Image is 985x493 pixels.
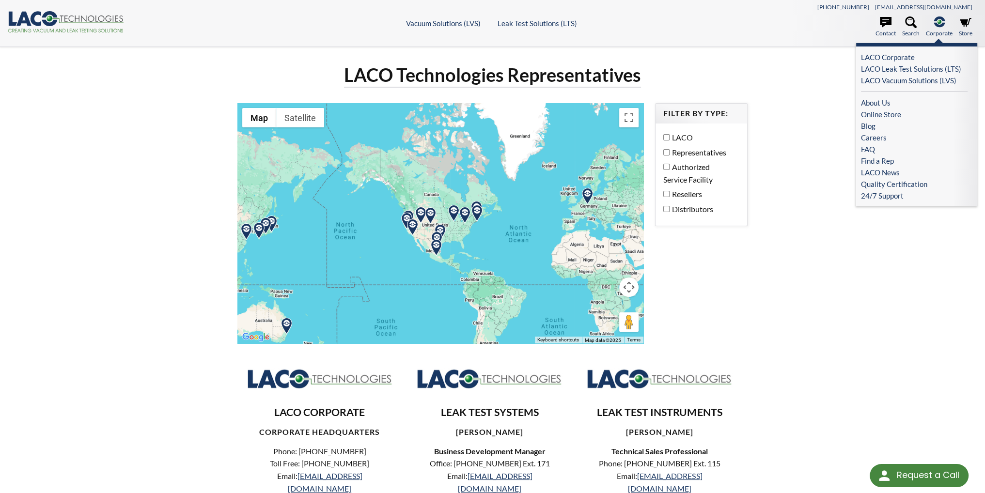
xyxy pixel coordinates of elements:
strong: [PERSON_NAME] [456,427,523,436]
span: Map data ©2025 [585,338,621,343]
button: Drag Pegman onto the map to open Street View [619,312,639,332]
h3: LACO CORPORATE [245,406,394,419]
input: LACO [663,134,670,140]
a: Find a Rep [861,155,968,167]
a: About Us [861,97,968,108]
img: Logo_LACO-TECH_hi-res.jpg [247,369,392,389]
strong: CORPORATE HEADQUARTERS [259,427,380,436]
a: Careers [861,132,968,143]
input: Representatives [663,149,670,155]
button: Show satellite imagery [276,108,324,127]
button: Show street map [242,108,276,127]
a: Vacuum Solutions (LVS) [406,19,481,28]
button: Map camera controls [619,277,639,297]
label: Authorized Service Facility [663,161,735,185]
a: LACO Corporate [861,51,968,63]
a: Leak Test Solutions (LTS) [498,19,577,28]
img: Logo_LACO-TECH_hi-res.jpg [587,369,732,389]
button: Toggle fullscreen view [619,108,639,127]
a: Blog [861,120,968,132]
a: Store [959,16,972,38]
input: Authorized Service Facility [663,164,670,170]
h1: LACO Technologies Representatives [344,63,641,88]
h3: LEAK TEST INSTRUMENTS [585,406,734,419]
strong: Technical Sales Professional [611,447,708,456]
a: Open this area in Google Maps (opens a new window) [240,331,272,343]
a: Search [902,16,920,38]
a: Terms (opens in new tab) [627,337,641,342]
div: Request a Call [870,464,969,487]
a: LACO Vacuum Solutions (LVS) [861,75,968,86]
a: Contact [876,16,896,38]
h3: LEAK TEST SYSTEMS [415,406,564,419]
strong: [PERSON_NAME] [626,427,693,436]
img: Google [240,331,272,343]
a: [EMAIL_ADDRESS][DOMAIN_NAME] [458,471,532,493]
label: LACO [663,131,735,144]
a: LACO Leak Test Solutions (LTS) [861,63,968,75]
input: Resellers [663,191,670,197]
div: Request a Call [896,464,959,486]
a: [PHONE_NUMBER] [817,3,869,11]
input: Distributors [663,206,670,212]
span: Corporate [926,29,953,38]
img: round button [876,468,892,483]
label: Representatives [663,146,735,159]
a: [EMAIL_ADDRESS][DOMAIN_NAME] [628,471,703,493]
a: [EMAIL_ADDRESS][DOMAIN_NAME] [288,471,362,493]
a: FAQ [861,143,968,155]
a: 24/7 Support [861,190,972,201]
strong: Business Development Manager [434,447,545,456]
label: Resellers [663,188,735,200]
h4: Filter by Type: [663,108,739,119]
label: Distributors [663,203,735,216]
a: Quality Certification [861,178,968,190]
img: Logo_LACO-TECH_hi-res.jpg [417,369,562,389]
a: LACO News [861,167,968,178]
a: [EMAIL_ADDRESS][DOMAIN_NAME] [875,3,972,11]
button: Keyboard shortcuts [537,337,579,343]
a: Online Store [861,108,968,120]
